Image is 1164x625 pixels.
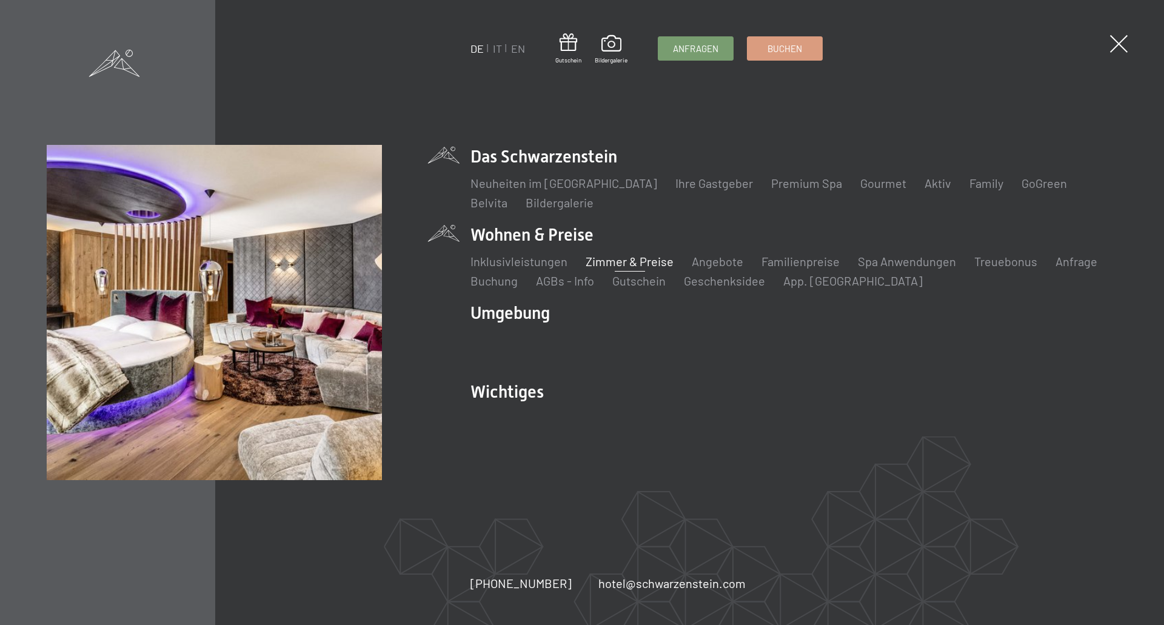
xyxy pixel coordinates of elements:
[47,145,382,480] img: Wellnesshotel Südtirol SCHWARZENSTEIN - Wellnessurlaub in den Alpen, Wandern und Wellness
[673,42,718,55] span: Anfragen
[925,176,951,190] a: Aktiv
[493,42,502,55] a: IT
[692,254,743,269] a: Angebote
[511,42,525,55] a: EN
[555,33,581,64] a: Gutschein
[748,37,822,60] a: Buchen
[470,42,484,55] a: DE
[555,56,581,64] span: Gutschein
[586,254,674,269] a: Zimmer & Preise
[1022,176,1067,190] a: GoGreen
[675,176,753,190] a: Ihre Gastgeber
[470,273,518,288] a: Buchung
[658,37,733,60] a: Anfragen
[1055,254,1097,269] a: Anfrage
[470,195,507,210] a: Belvita
[768,42,802,55] span: Buchen
[536,273,594,288] a: AGBs - Info
[761,254,840,269] a: Familienpreise
[858,254,956,269] a: Spa Anwendungen
[470,576,572,590] span: [PHONE_NUMBER]
[612,273,666,288] a: Gutschein
[595,56,627,64] span: Bildergalerie
[860,176,906,190] a: Gourmet
[470,254,567,269] a: Inklusivleistungen
[595,35,627,64] a: Bildergalerie
[783,273,923,288] a: App. [GEOGRAPHIC_DATA]
[969,176,1003,190] a: Family
[526,195,594,210] a: Bildergalerie
[684,273,765,288] a: Geschenksidee
[470,176,657,190] a: Neuheiten im [GEOGRAPHIC_DATA]
[470,575,572,592] a: [PHONE_NUMBER]
[974,254,1037,269] a: Treuebonus
[771,176,842,190] a: Premium Spa
[598,575,746,592] a: hotel@schwarzenstein.com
